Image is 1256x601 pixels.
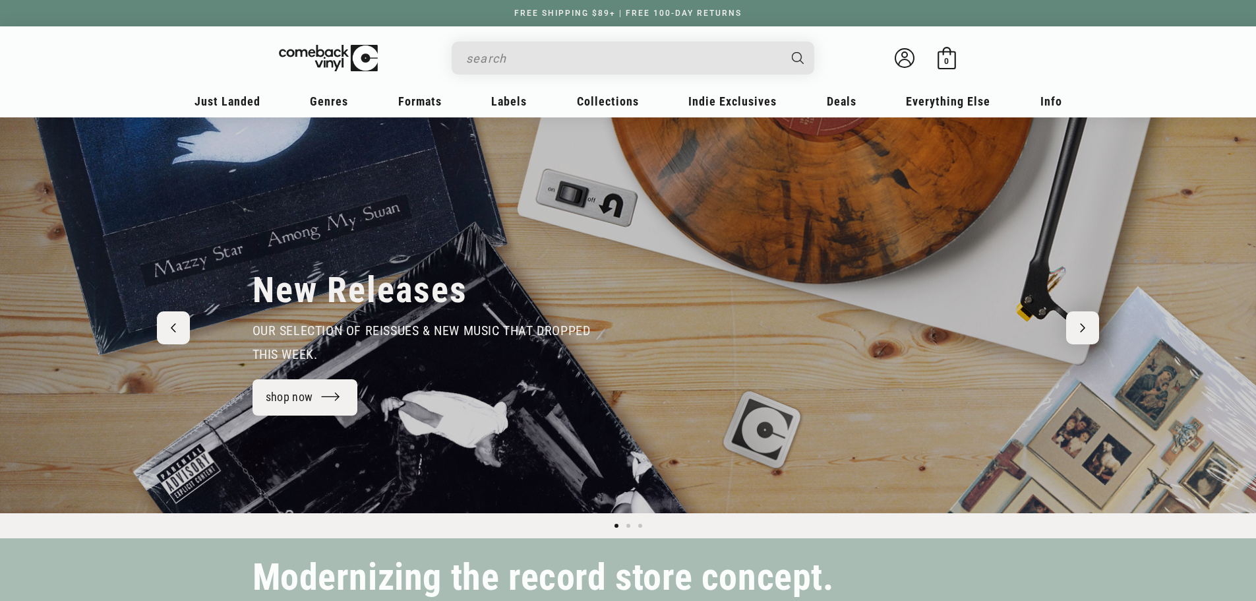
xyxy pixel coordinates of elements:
button: Next slide [1066,311,1099,344]
button: Load slide 1 of 3 [611,520,622,532]
button: Load slide 3 of 3 [634,520,646,532]
span: Just Landed [194,94,260,108]
button: Load slide 2 of 3 [622,520,634,532]
span: Labels [491,94,527,108]
div: Search [452,42,814,75]
a: FREE SHIPPING $89+ | FREE 100-DAY RETURNS [501,9,755,18]
span: Deals [827,94,856,108]
a: shop now [253,379,358,416]
input: search [466,45,779,72]
button: Previous slide [157,311,190,344]
span: Info [1040,94,1062,108]
span: Everything Else [906,94,990,108]
span: Formats [398,94,442,108]
span: Collections [577,94,639,108]
h2: New Releases [253,269,467,312]
span: 0 [944,56,949,66]
h2: Modernizing the record store concept. [253,562,834,593]
button: Search [780,42,816,75]
span: Genres [310,94,348,108]
span: our selection of reissues & new music that dropped this week. [253,323,591,362]
span: Indie Exclusives [688,94,777,108]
